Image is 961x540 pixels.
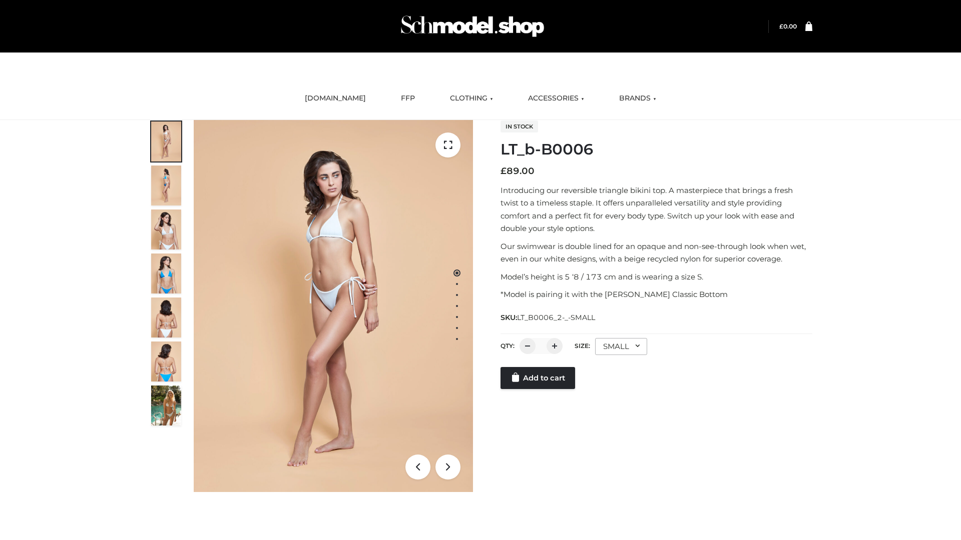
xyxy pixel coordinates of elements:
a: [DOMAIN_NAME] [297,87,373,109]
a: CLOTHING [442,87,501,109]
span: SKU: [501,311,596,323]
a: FFP [393,87,422,109]
span: £ [779,22,783,30]
img: ArielClassicBikiniTop_CloudNine_AzureSky_OW114ECO_1 [194,120,473,492]
img: ArielClassicBikiniTop_CloudNine_AzureSky_OW114ECO_4-scaled.jpg [151,253,181,293]
span: In stock [501,120,538,132]
label: QTY: [501,342,515,349]
img: ArielClassicBikiniTop_CloudNine_AzureSky_OW114ECO_3-scaled.jpg [151,209,181,249]
img: ArielClassicBikiniTop_CloudNine_AzureSky_OW114ECO_1-scaled.jpg [151,121,181,161]
bdi: 89.00 [501,165,535,176]
span: LT_B0006_2-_-SMALL [517,313,595,322]
p: *Model is pairing it with the [PERSON_NAME] Classic Bottom [501,288,812,301]
p: Model’s height is 5 ‘8 / 173 cm and is wearing a size S. [501,270,812,283]
label: Size: [575,342,590,349]
bdi: 0.00 [779,22,797,30]
a: ACCESSORIES [521,87,592,109]
img: ArielClassicBikiniTop_CloudNine_AzureSky_OW114ECO_2-scaled.jpg [151,165,181,205]
a: Add to cart [501,367,575,389]
a: BRANDS [612,87,664,109]
span: £ [501,165,507,176]
img: Schmodel Admin 964 [397,6,548,46]
a: £0.00 [779,22,797,30]
img: ArielClassicBikiniTop_CloudNine_AzureSky_OW114ECO_7-scaled.jpg [151,297,181,337]
img: ArielClassicBikiniTop_CloudNine_AzureSky_OW114ECO_8-scaled.jpg [151,341,181,381]
p: Our swimwear is double lined for an opaque and non-see-through look when wet, even in our white d... [501,240,812,265]
div: SMALL [595,338,647,355]
h1: LT_b-B0006 [501,140,812,158]
img: Arieltop_CloudNine_AzureSky2.jpg [151,385,181,425]
p: Introducing our reversible triangle bikini top. A masterpiece that brings a fresh twist to a time... [501,184,812,235]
